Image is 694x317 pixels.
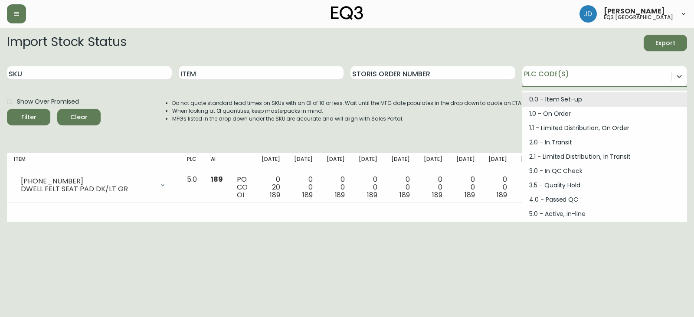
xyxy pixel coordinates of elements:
div: 4.0 - Passed QC [522,193,687,207]
th: [DATE] [255,153,287,172]
li: Do not quote standard lead times on SKUs with an OI of 10 or less. Wait until the MFG date popula... [172,99,523,107]
li: When looking at OI quantities, keep masterpacks in mind. [172,107,523,115]
span: Show Over Promised [17,97,79,106]
img: logo [331,6,363,20]
span: Clear [64,112,94,123]
span: 189 [270,190,280,200]
span: 189 [497,190,507,200]
div: DWELL FELT SEAT PAD DK/LT GR [21,185,154,193]
div: 2.0 - In Transit [522,135,687,150]
div: 5.0 - Active, in-line [522,207,687,221]
span: 189 [302,190,313,200]
th: [DATE] [417,153,449,172]
td: 5.0 [180,172,204,203]
th: Item [7,153,180,172]
div: PO CO [237,176,248,199]
div: 0 0 [359,176,377,199]
th: [DATE] [481,153,514,172]
button: Filter [7,109,50,125]
span: 189 [367,190,377,200]
div: 0.0 - Item Set-up [522,92,687,107]
span: 189 [335,190,345,200]
h2: Import Stock Status [7,35,126,51]
th: [DATE] [384,153,417,172]
span: 189 [432,190,442,200]
span: 189 [399,190,410,200]
div: Filter [21,112,36,123]
div: 1.0 - On Order [522,107,687,121]
div: 3.0 - In QC Check [522,164,687,178]
div: 0 0 [456,176,475,199]
div: 0 0 [327,176,345,199]
button: Export [644,35,687,51]
div: 0 20 [262,176,280,199]
span: Export [651,38,680,49]
div: 0 0 [424,176,442,199]
div: 0 0 [488,176,507,199]
h5: eq3 [GEOGRAPHIC_DATA] [604,15,673,20]
li: MFGs listed in the drop down under the SKU are accurate and will align with Sales Portal. [172,115,523,123]
div: 0 0 [391,176,410,199]
div: [PHONE_NUMBER] [21,177,154,185]
button: Clear [57,109,101,125]
div: 0 0 [521,176,540,199]
th: PLC [180,153,204,172]
th: [DATE] [449,153,482,172]
div: 1.1 - Limited Distribution, On Order [522,121,687,135]
span: OI [237,190,244,200]
th: [DATE] [352,153,384,172]
div: 0 0 [294,176,313,199]
span: 189 [465,190,475,200]
span: 189 [211,174,223,184]
th: [DATE] [514,153,547,172]
div: 3.5 - Quality Hold [522,178,687,193]
th: AI [204,153,230,172]
th: [DATE] [287,153,320,172]
th: [DATE] [320,153,352,172]
div: [PHONE_NUMBER]DWELL FELT SEAT PAD DK/LT GR [14,176,173,195]
span: [PERSON_NAME] [604,8,665,15]
img: 7c567ac048721f22e158fd313f7f0981 [579,5,597,23]
div: 2.1 - Limited Distribution, In Transit [522,150,687,164]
